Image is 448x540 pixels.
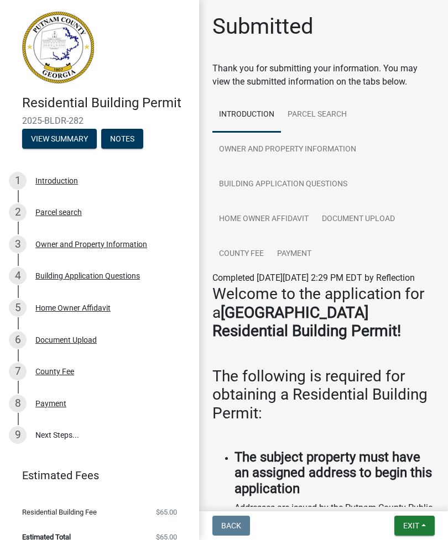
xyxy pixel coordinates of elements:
[212,367,435,423] h3: The following is required for obtaining a Residential Building Permit:
[35,177,78,185] div: Introduction
[281,97,353,133] a: Parcel search
[212,237,270,272] a: County Fee
[9,426,27,444] div: 9
[22,95,190,111] h4: Residential Building Permit
[9,172,27,190] div: 1
[9,267,27,285] div: 4
[35,208,82,216] div: Parcel search
[212,285,435,340] h3: Welcome to the application for a
[22,12,94,83] img: Putnam County, Georgia
[403,521,419,530] span: Exit
[35,304,111,312] div: Home Owner Affidavit
[212,272,415,283] span: Completed [DATE][DATE] 2:29 PM EDT by Reflection
[9,464,181,486] a: Estimated Fees
[9,331,27,349] div: 6
[212,202,315,237] a: Home Owner Affidavit
[101,135,143,144] wm-modal-confirm: Notes
[212,516,250,536] button: Back
[212,13,314,40] h1: Submitted
[270,237,318,272] a: Payment
[394,516,435,536] button: Exit
[212,132,363,167] a: Owner and Property Information
[212,167,354,202] a: Building Application Questions
[235,449,432,497] strong: The subject property must have an assigned address to begin this application
[9,203,27,221] div: 2
[212,303,401,340] strong: [GEOGRAPHIC_DATA] Residential Building Permit!
[22,508,97,516] span: Residential Building Fee
[35,272,140,280] div: Building Application Questions
[35,240,147,248] div: Owner and Property Information
[9,299,27,317] div: 5
[156,508,177,516] span: $65.00
[212,97,281,133] a: Introduction
[101,129,143,149] button: Notes
[221,521,241,530] span: Back
[35,368,74,375] div: County Fee
[35,336,97,344] div: Document Upload
[315,202,402,237] a: Document Upload
[9,235,27,253] div: 3
[22,135,97,144] wm-modal-confirm: Summary
[9,395,27,412] div: 8
[22,116,177,126] span: 2025-BLDR-282
[212,62,435,88] div: Thank you for submitting your information. You may view the submitted information on the tabs below.
[22,129,97,149] button: View Summary
[35,400,66,407] div: Payment
[9,363,27,380] div: 7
